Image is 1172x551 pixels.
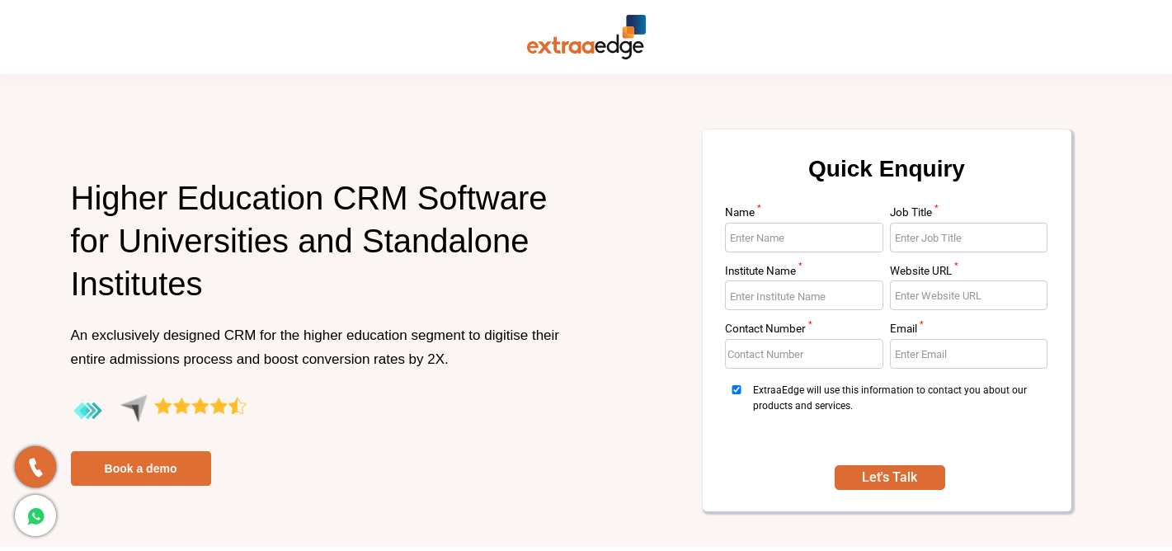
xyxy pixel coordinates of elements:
[725,266,883,281] label: Institute Name
[725,223,883,252] input: Enter Name
[722,149,1052,207] h2: Quick Enquiry
[725,207,883,223] label: Name
[71,327,560,367] span: An exclusively designed CRM for the higher education segment to digitise their entire admissions ...
[71,394,247,428] img: aggregate-rating-by-users
[71,177,574,323] h1: Higher Education CRM Software for Universities and Standalone Institutes
[725,385,748,394] input: ExtraaEdge will use this information to contact you about our products and services.
[835,465,945,490] button: SUBMIT
[890,223,1048,252] input: Enter Job Title
[725,323,883,339] label: Contact Number
[890,207,1048,223] label: Job Title
[71,451,211,486] a: Book a demo
[725,339,883,369] input: Enter Contact Number
[890,266,1048,281] label: Website URL
[753,383,1043,445] span: ExtraaEdge will use this information to contact you about our products and services.
[890,339,1048,369] input: Enter Email
[890,280,1048,310] input: Enter Website URL
[725,280,883,310] input: Enter Institute Name
[890,323,1048,339] label: Email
